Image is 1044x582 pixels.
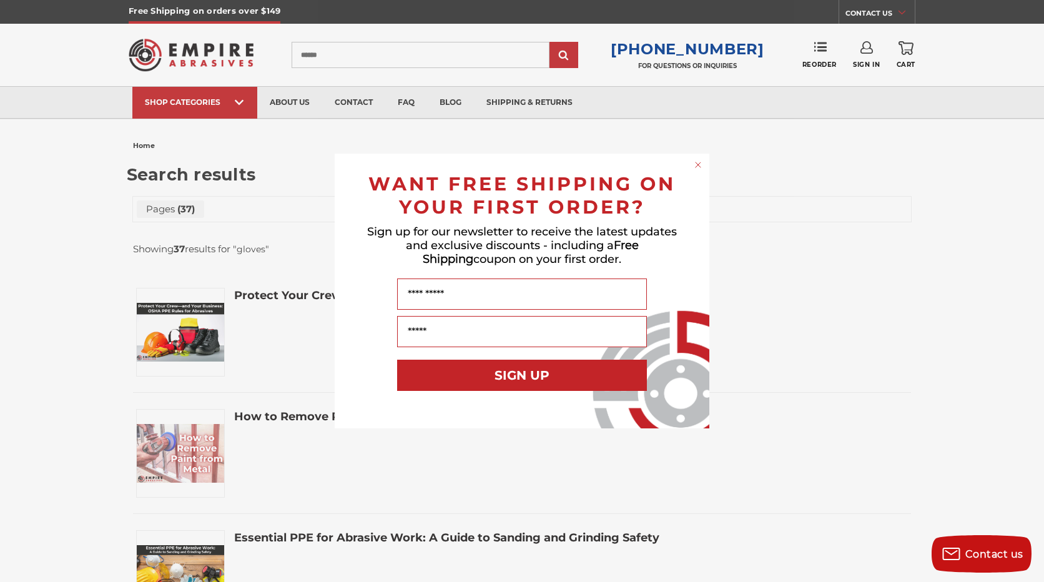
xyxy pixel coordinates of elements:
[692,159,704,171] button: Close dialog
[965,548,1023,560] span: Contact us
[368,172,676,219] span: WANT FREE SHIPPING ON YOUR FIRST ORDER?
[397,360,647,391] button: SIGN UP
[932,535,1032,573] button: Contact us
[367,225,677,266] span: Sign up for our newsletter to receive the latest updates and exclusive discounts - including a co...
[423,239,639,266] span: Free Shipping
